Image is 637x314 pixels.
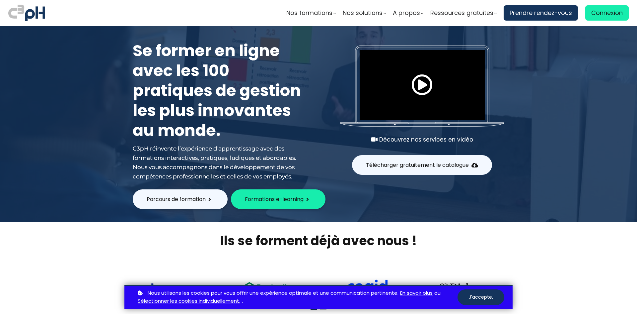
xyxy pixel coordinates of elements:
img: 73f878ca33ad2a469052bbe3fa4fd140.png [151,283,193,297]
button: J'accepte. [458,289,504,305]
a: Sélectionner les cookies individuellement. [138,297,240,305]
button: Formations e-learning [231,189,325,209]
span: Nous utilisons les cookies pour vous offrir une expérience optimale et une communication pertinente. [148,289,398,297]
span: Formations e-learning [245,195,304,203]
a: Prendre rendez-vous [504,5,578,21]
a: Connexion [585,5,629,21]
button: Parcours de formation [133,189,228,209]
img: ea49a208ccc4d6e7deb170dc1c457f3b.png [240,278,300,296]
img: logo C3PH [8,3,45,23]
span: Télécharger gratuitement le catalogue [366,161,469,169]
img: cdf238afa6e766054af0b3fe9d0794df.png [346,279,389,297]
span: A propos [393,8,420,18]
span: Parcours de formation [147,195,206,203]
span: Nos solutions [343,8,383,18]
img: 4cbfeea6ce3138713587aabb8dcf64fe.png [435,279,495,297]
div: C3pH réinvente l’expérience d'apprentissage avec des formations interactives, pratiques, ludiques... [133,144,305,181]
div: Découvrez nos services en vidéo [340,135,504,144]
span: Prendre rendez-vous [510,8,572,18]
p: ou . [136,289,458,306]
span: Connexion [591,8,623,18]
span: Nos formations [286,8,332,18]
span: Ressources gratuites [430,8,493,18]
a: En savoir plus [400,289,433,297]
button: Télécharger gratuitement le catalogue [352,155,492,175]
h2: Ils se forment déjà avec nous ! [124,232,513,249]
h1: Se former en ligne avec les 100 pratiques de gestion les plus innovantes au monde. [133,41,305,141]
